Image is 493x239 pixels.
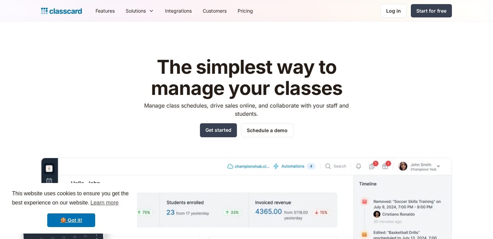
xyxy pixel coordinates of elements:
[232,3,258,18] a: Pricing
[12,189,130,208] span: This website uses cookies to ensure you get the best experience on our website.
[138,57,355,99] h1: The simplest way to manage your classes
[241,123,293,137] a: Schedule a demo
[416,7,446,14] div: Start for free
[138,101,355,118] p: Manage class schedules, drive sales online, and collaborate with your staff and students.
[380,4,407,18] a: Log in
[89,198,119,208] a: learn more about cookies
[197,3,232,18] a: Customers
[160,3,197,18] a: Integrations
[5,183,137,234] div: cookieconsent
[386,7,401,14] div: Log in
[126,7,146,14] div: Solutions
[411,4,452,17] a: Start for free
[120,3,160,18] div: Solutions
[200,123,237,137] a: Get started
[90,3,120,18] a: Features
[47,213,95,227] a: dismiss cookie message
[41,6,82,16] a: home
